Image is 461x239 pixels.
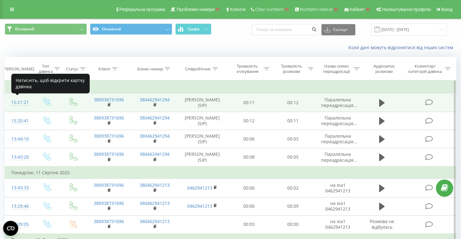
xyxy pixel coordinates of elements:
span: Кабінет [350,7,365,12]
a: 380462941294 [140,115,170,121]
a: 380462941213 [140,218,170,224]
td: 00:00 [271,215,315,234]
div: [PERSON_NAME] [3,66,34,72]
td: 00:08 [227,148,271,166]
a: 380938731696 [94,218,124,224]
div: Клієнт [98,66,110,72]
a: 380938731696 [94,182,124,188]
div: Статус [66,66,78,72]
td: 00:02 [271,179,315,197]
button: Експорт [321,24,355,35]
td: 00:11 [271,112,315,130]
span: Клієнти [230,7,246,12]
span: Clear numbers [255,7,283,12]
a: 380938731696 [94,133,124,139]
a: 380938731696 [94,115,124,121]
button: Основний [90,23,172,35]
td: Сьогодні [5,81,456,94]
div: 13:29:46 [11,200,27,212]
div: Співробітник [185,66,211,72]
span: Паралельна переадресація... [321,115,357,126]
span: Numbers reserve [300,7,333,12]
td: на юа1 0462941213 [315,179,361,197]
div: Коментар/категорія дзвінка [407,64,443,74]
td: на юа1 0462941213 [315,215,361,234]
a: 380462941294 [140,133,170,139]
td: [PERSON_NAME] (SIP) [178,112,227,130]
a: 0462941213 [187,203,212,209]
span: Налаштування профілю [382,7,431,12]
td: 00:03 [227,215,271,234]
span: Реферальна програма [119,7,166,12]
button: Графік [175,23,211,35]
a: 0462941213 [187,185,212,191]
a: 380938731696 [94,97,124,103]
td: на юа1 0462941213 [315,197,361,215]
div: 13:29:05 [11,218,27,231]
div: Аудіозапис розмови [367,64,402,74]
div: 13:43:20 [11,151,27,163]
td: 00:12 [227,112,271,130]
td: [PERSON_NAME] (SIP) [178,148,227,166]
div: Тривалість очікування [233,64,262,74]
button: Open CMP widget [3,221,18,236]
div: 13:44:10 [11,133,27,145]
div: Тип дзвінка [39,64,53,74]
span: Вихід [442,7,453,12]
td: Понеділок, 11 Серпня 2025 [5,166,456,179]
a: 380462941213 [140,200,170,206]
td: [PERSON_NAME] (SIP) [178,94,227,112]
span: Основний [15,27,34,32]
td: 00:12 [271,94,315,112]
div: Бізнес номер [137,66,163,72]
a: 380462941213 [140,182,170,188]
span: Розмова не відбулась [370,218,394,230]
span: Проблемні номери [177,7,215,12]
a: Коли дані можуть відрізнятися вiд інших систем [348,44,456,50]
div: Назва схеми переадресації [321,64,352,74]
span: Графік [188,27,200,31]
div: Тривалість розмови [277,64,306,74]
td: 00:06 [227,130,271,148]
td: [PERSON_NAME] (SIP) [178,130,227,148]
span: Паралельна переадресація... [321,133,357,145]
td: 00:03 [271,130,315,148]
div: 15:20:41 [11,115,27,127]
td: 00:09 [271,197,315,215]
div: 15:21:21 [11,96,27,109]
a: 380938731696 [94,200,124,206]
td: 00:06 [227,197,271,215]
div: 13:43:33 [11,182,27,194]
a: 380938731696 [94,151,124,157]
span: Паралельна переадресація... [321,97,357,108]
td: 00:11 [227,94,271,112]
td: 00:05 [271,148,315,166]
button: Основний [5,23,87,35]
input: Пошук за номером [252,24,318,35]
a: 380462941294 [140,97,170,103]
span: Паралельна переадресація... [321,151,357,163]
a: 380462941294 [140,151,170,157]
td: 00:06 [227,179,271,197]
div: Натисніть, щоб відкрити картку дзвінка [11,74,90,93]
